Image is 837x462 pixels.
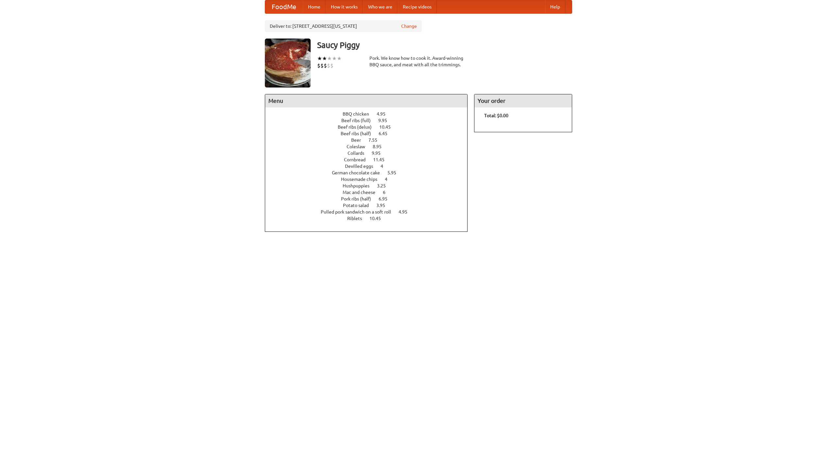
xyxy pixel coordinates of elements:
span: 3.95 [376,203,392,208]
a: Who we are [363,0,398,13]
span: 10.45 [369,216,387,221]
a: Housemade chips 4 [341,177,400,182]
span: Cornbread [344,157,372,162]
span: 3.25 [377,183,392,188]
span: BBQ chicken [343,111,376,117]
span: Beef ribs (delux) [338,124,378,130]
li: ★ [322,55,327,62]
li: $ [324,62,327,69]
a: Pulled pork sandwich on a soft roll 4.95 [321,209,419,215]
span: 4.95 [377,111,392,117]
a: Change [401,23,417,29]
span: Hushpuppies [343,183,376,188]
a: BBQ chicken 4.95 [343,111,398,117]
li: ★ [337,55,342,62]
li: $ [320,62,324,69]
span: 9.95 [372,151,387,156]
span: Devilled eggs [345,164,380,169]
a: Coleslaw 8.95 [347,144,394,149]
b: Total: $0.00 [484,113,508,118]
span: Beer [351,137,367,143]
a: Devilled eggs 4 [345,164,395,169]
a: Collards 9.95 [348,151,393,156]
span: Pulled pork sandwich on a soft roll [321,209,398,215]
span: 11.45 [373,157,391,162]
span: Pork ribs (half) [341,196,378,201]
a: FoodMe [265,0,303,13]
span: German chocolate cake [332,170,386,175]
span: 4.95 [399,209,414,215]
img: angular.jpg [265,39,311,88]
a: Mac and cheese 6 [343,190,398,195]
h4: Menu [265,94,467,107]
span: Mac and cheese [343,190,382,195]
span: Riblets [347,216,368,221]
a: How it works [326,0,363,13]
a: Recipe videos [398,0,437,13]
a: Beef ribs (half) 6.45 [341,131,400,136]
li: $ [327,62,330,69]
h4: Your order [474,94,572,107]
span: 10.45 [379,124,397,130]
a: Beef ribs (full) 9.95 [341,118,399,123]
h3: Saucy Piggy [317,39,572,52]
a: Pork ribs (half) 6.95 [341,196,400,201]
li: ★ [332,55,337,62]
span: 4 [385,177,394,182]
a: Beef ribs (delux) 10.45 [338,124,403,130]
a: German chocolate cake 5.95 [332,170,408,175]
a: Riblets 10.45 [347,216,393,221]
span: Beef ribs (full) [341,118,377,123]
span: 6 [383,190,392,195]
span: 8.95 [373,144,388,149]
span: Beef ribs (half) [341,131,378,136]
span: Potato salad [343,203,375,208]
div: Deliver to: [STREET_ADDRESS][US_STATE] [265,20,422,32]
div: Pork. We know how to cook it. Award-winning BBQ sauce, and meat with all the trimmings. [369,55,468,68]
li: $ [330,62,333,69]
a: Cornbread 11.45 [344,157,397,162]
a: Potato salad 3.95 [343,203,397,208]
span: 4 [381,164,390,169]
a: Hushpuppies 3.25 [343,183,398,188]
span: Collards [348,151,371,156]
span: 7.55 [368,137,384,143]
li: ★ [327,55,332,62]
a: Home [303,0,326,13]
span: 6.45 [379,131,394,136]
li: ★ [317,55,322,62]
span: 5.95 [387,170,403,175]
span: Housemade chips [341,177,384,182]
span: 6.95 [379,196,394,201]
a: Beer 7.55 [351,137,389,143]
a: Help [545,0,565,13]
span: 9.95 [378,118,394,123]
li: $ [317,62,320,69]
span: Coleslaw [347,144,372,149]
